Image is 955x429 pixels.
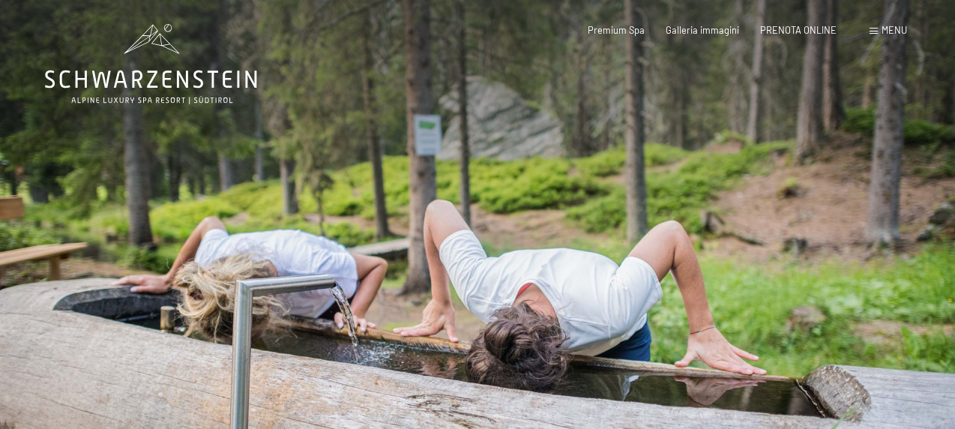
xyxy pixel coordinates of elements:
a: PRENOTA ONLINE [760,24,837,36]
a: Premium Spa [588,24,645,36]
a: Galleria immagini [666,24,739,36]
span: Menu [882,24,907,36]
